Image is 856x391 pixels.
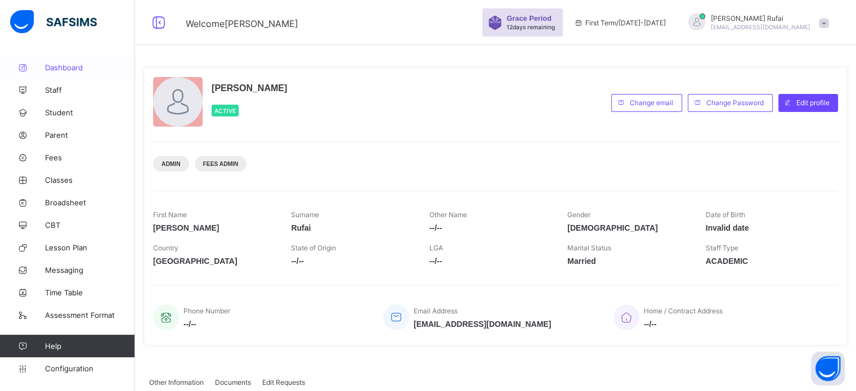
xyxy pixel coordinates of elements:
span: Phone Number [183,307,230,315]
span: Active [214,107,236,114]
span: Welcome [PERSON_NAME] [186,18,298,29]
span: Married [567,257,688,266]
span: Classes [45,176,135,185]
span: Dashboard [45,63,135,72]
span: [PERSON_NAME] [153,223,274,232]
span: Broadsheet [45,198,135,207]
span: [PERSON_NAME] Rufai [711,14,810,23]
span: [EMAIL_ADDRESS][DOMAIN_NAME] [711,24,810,30]
span: Country [153,244,178,252]
span: --/-- [183,320,230,329]
span: Marital Status [567,244,611,252]
span: Edit profile [796,98,830,107]
span: LGA [429,244,443,252]
span: Student [45,108,135,117]
span: --/-- [291,257,412,266]
div: AbiodunRufai [677,14,835,32]
span: --/-- [429,223,550,232]
span: Home / Contract Address [644,307,723,315]
span: [EMAIL_ADDRESS][DOMAIN_NAME] [414,320,551,329]
span: Staff [45,86,135,95]
span: Edit Requests [262,378,305,386]
span: Assessment Format [45,311,135,320]
span: Admin [162,161,181,167]
span: Documents [215,378,251,386]
span: Other Information [149,378,204,386]
span: CBT [45,221,135,230]
img: safsims [10,10,97,34]
span: Gender [567,210,590,219]
span: [PERSON_NAME] [212,83,287,93]
span: [DEMOGRAPHIC_DATA] [567,223,688,232]
span: Configuration [45,364,135,373]
span: session/term information [574,19,666,27]
span: Other Name [429,210,467,219]
span: 12 days remaining [507,24,555,30]
span: ACADEMIC [706,257,827,266]
span: Lesson Plan [45,243,135,252]
img: sticker-purple.71386a28dfed39d6af7621340158ba97.svg [488,16,502,30]
span: Staff Type [706,244,738,252]
span: Messaging [45,266,135,275]
span: [GEOGRAPHIC_DATA] [153,257,274,266]
span: Time Table [45,288,135,297]
span: Help [45,341,135,350]
span: Change email [630,98,673,107]
span: Invalid date [706,223,827,232]
span: Date of Birth [706,210,745,219]
span: State of Origin [291,244,336,252]
button: Open asap [811,352,845,385]
span: --/-- [644,320,723,329]
span: First Name [153,210,187,219]
span: Grace Period [507,14,552,23]
span: Parent [45,131,135,140]
span: Fees [45,153,135,162]
span: Change Password [706,98,764,107]
span: Rufai [291,223,412,232]
span: Email Address [414,307,458,315]
span: Fees Admin [203,161,239,167]
span: --/-- [429,257,550,266]
span: Surname [291,210,319,219]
